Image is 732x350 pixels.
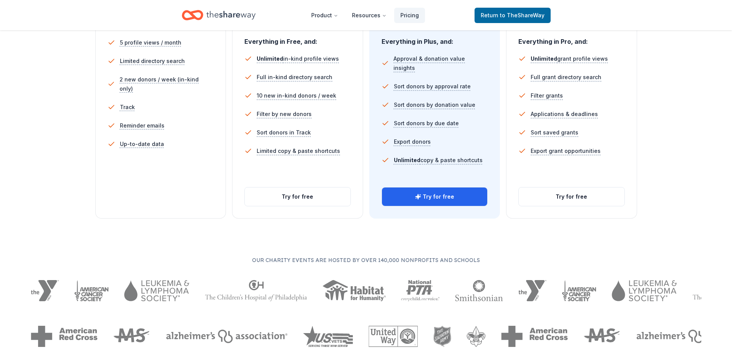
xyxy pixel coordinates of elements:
[393,54,488,73] span: Approval & donation value insights
[120,56,185,66] span: Limited directory search
[531,73,601,82] span: Full grant directory search
[120,121,164,130] span: Reminder emails
[182,6,256,24] a: Home
[500,12,544,18] span: to TheShareWay
[346,8,393,23] button: Resources
[257,146,340,156] span: Limited copy & paste shortcuts
[257,109,312,119] span: Filter by new donors
[531,146,601,156] span: Export grant opportunities
[74,280,109,301] img: American Cancer Society
[31,280,59,301] img: YMCA
[612,280,677,301] img: Leukemia & Lymphoma Society
[394,137,431,146] span: Export donors
[518,280,546,301] img: YMCA
[382,30,488,46] div: Everything in Plus, and:
[401,280,440,301] img: National PTA
[501,326,568,347] img: American Red Cross
[433,326,451,347] img: The Salvation Army
[305,6,425,24] nav: Main
[257,91,336,100] span: 10 new in-kind donors / week
[481,11,544,20] span: Return
[257,55,283,62] span: Unlimited
[257,128,311,137] span: Sort donors in Track
[368,326,418,347] img: United Way
[257,73,332,82] span: Full in-kind directory search
[205,280,307,301] img: The Children's Hospital of Philadelphia
[394,82,471,91] span: Sort donors by approval rate
[120,139,164,149] span: Up-to-date data
[394,8,425,23] a: Pricing
[394,100,475,109] span: Sort donors by donation value
[519,187,624,206] button: Try for free
[120,103,135,112] span: Track
[394,157,483,163] span: copy & paste shortcuts
[531,109,598,119] span: Applications & deadlines
[475,8,551,23] a: Returnto TheShareWay
[113,326,151,347] img: MS
[531,55,608,62] span: grant profile views
[120,38,181,47] span: 5 profile views / month
[394,157,420,163] span: Unlimited
[166,330,287,343] img: Alzheimers Association
[531,91,563,100] span: Filter grants
[583,326,621,347] img: MS
[303,326,353,347] img: US Vets
[382,187,488,206] button: Try for free
[531,128,578,137] span: Sort saved grants
[245,187,350,206] button: Try for free
[562,280,597,301] img: American Cancer Society
[305,8,344,23] button: Product
[531,55,557,62] span: Unlimited
[31,255,701,265] p: Our charity events are hosted by over 140,000 nonprofits and schools
[244,30,351,46] div: Everything in Free, and:
[455,280,503,301] img: Smithsonian
[322,280,386,301] img: Habitat for Humanity
[394,119,459,128] span: Sort donors by due date
[31,326,98,347] img: American Red Cross
[466,326,486,347] img: Boy Scouts of America
[124,280,189,301] img: Leukemia & Lymphoma Society
[120,75,214,93] span: 2 new donors / week (in-kind only)
[257,55,339,62] span: in-kind profile views
[518,30,625,46] div: Everything in Pro, and:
